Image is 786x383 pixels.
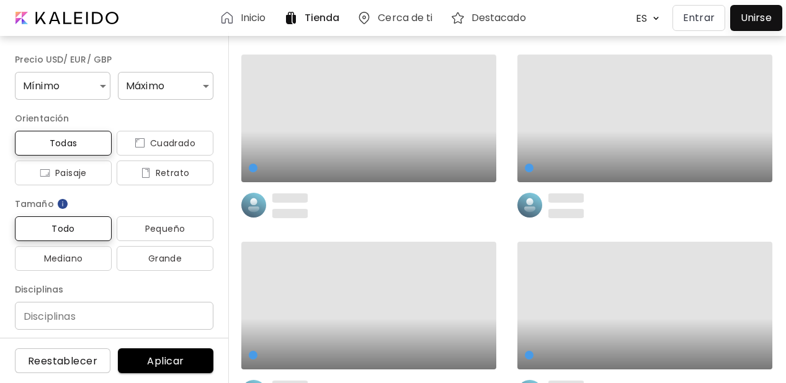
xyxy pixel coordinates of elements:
[15,348,110,373] button: Reestablecer
[650,12,663,24] img: arrow down
[127,221,203,236] span: Pequeño
[25,165,102,180] span: Paisaje
[15,246,112,271] button: Mediano
[284,11,345,25] a: Tienda
[15,52,213,67] h6: Precio USD/ EUR/ GBP
[40,168,50,178] img: icon
[730,5,782,31] a: Unirse
[672,5,725,31] button: Entrar
[117,246,213,271] button: Grande
[127,251,203,266] span: Grande
[117,161,213,185] button: iconRetrato
[127,136,203,151] span: Cuadrado
[471,13,526,23] h6: Destacado
[630,7,650,29] div: ES
[672,5,730,31] a: Entrar
[141,168,151,178] img: icon
[25,251,102,266] span: Mediano
[15,196,213,211] h6: Tamaño
[241,13,266,23] h6: Inicio
[683,11,715,25] p: Entrar
[117,131,213,156] button: iconCuadrado
[25,221,102,236] span: Todo
[118,72,213,100] div: Máximo
[117,216,213,241] button: Pequeño
[15,72,110,100] div: Mínimo
[15,161,112,185] button: iconPaisaje
[127,165,203,180] span: Retrato
[15,282,213,297] h6: Disciplinas
[305,13,340,23] h6: Tienda
[25,354,100,368] span: Reestablecer
[450,11,531,25] a: Destacado
[118,348,213,373] button: Aplicar
[128,354,203,368] span: Aplicar
[56,198,69,210] img: info
[15,216,112,241] button: Todo
[135,138,145,148] img: icon
[25,136,102,151] span: Todas
[220,11,271,25] a: Inicio
[15,111,213,126] h6: Orientación
[378,13,432,23] h6: Cerca de ti
[357,11,437,25] a: Cerca de ti
[15,131,112,156] button: Todas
